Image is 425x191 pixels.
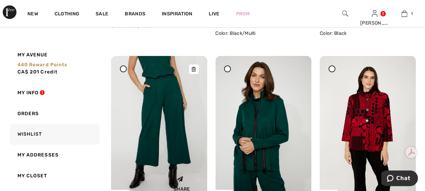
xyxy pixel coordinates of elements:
a: My Closet [9,166,100,187]
div: [PERSON_NAME] [360,19,389,27]
a: New [27,11,38,18]
a: My Addresses [9,145,100,166]
a: Sale [96,11,108,18]
a: Brands [125,11,146,18]
a: Live [209,10,220,17]
iframe: Opens a widget where you can chat to one of our agents [381,170,418,188]
img: My Bag [402,10,408,18]
a: Prom [236,10,250,17]
span: CA$ 201 Credit [17,69,58,75]
img: My Info [372,10,378,18]
a: Sign In [372,10,378,17]
a: Wishlist [9,124,100,145]
span: My Avenue [17,51,48,58]
a: Clothing [54,11,79,18]
div: Color: Black [320,30,416,37]
a: My Info [9,82,100,103]
img: search the website [342,10,348,18]
span: Inspiration [162,11,192,18]
span: 1 [411,11,413,17]
a: 1 [390,10,419,18]
img: 1ère Avenue [3,5,16,19]
a: Orders [9,103,100,124]
span: 440 Reward points [17,62,68,68]
div: Color: Black/Multi [216,30,312,37]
